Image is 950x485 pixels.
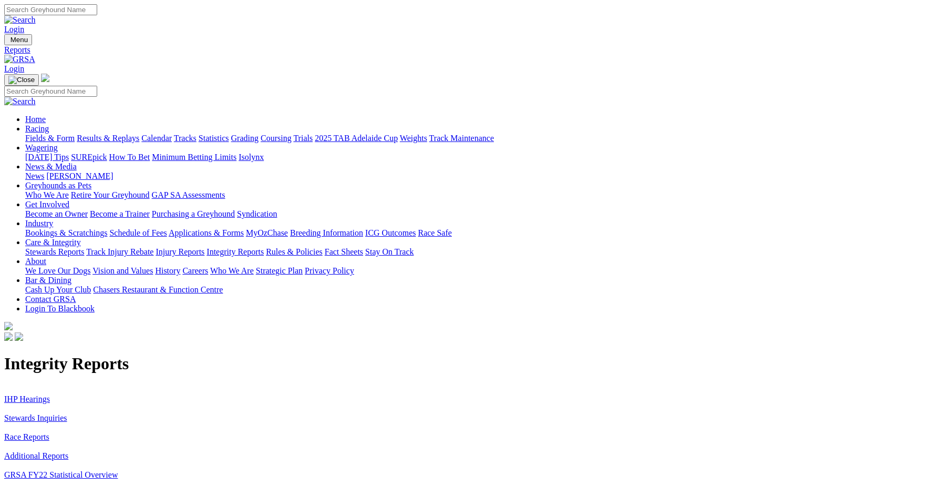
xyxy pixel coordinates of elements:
[290,228,363,237] a: Breeding Information
[152,190,225,199] a: GAP SA Assessments
[90,209,150,218] a: Become a Trainer
[239,153,264,161] a: Isolynx
[400,134,427,143] a: Weights
[77,134,139,143] a: Results & Replays
[4,74,39,86] button: Toggle navigation
[15,332,23,341] img: twitter.svg
[25,171,44,180] a: News
[4,470,118,479] a: GRSA FY22 Statistical Overview
[210,266,254,275] a: Who We Are
[109,228,167,237] a: Schedule of Fees
[429,134,494,143] a: Track Maintenance
[25,209,946,219] div: Get Involved
[305,266,354,275] a: Privacy Policy
[25,247,84,256] a: Stewards Reports
[92,266,153,275] a: Vision and Values
[25,162,77,171] a: News & Media
[206,247,264,256] a: Integrity Reports
[25,276,71,285] a: Bar & Dining
[365,228,416,237] a: ICG Outcomes
[93,285,223,294] a: Chasers Restaurant & Function Centre
[25,153,69,161] a: [DATE] Tips
[25,153,946,162] div: Wagering
[266,247,323,256] a: Rules & Policies
[71,190,150,199] a: Retire Your Greyhound
[25,143,58,152] a: Wagering
[25,257,46,266] a: About
[25,134,75,143] a: Fields & Form
[25,266,90,275] a: We Love Our Dogs
[141,134,172,143] a: Calendar
[156,247,204,256] a: Injury Reports
[25,247,946,257] div: Care & Integrity
[293,134,313,143] a: Trials
[25,134,946,143] div: Racing
[4,97,36,106] img: Search
[418,228,451,237] a: Race Safe
[109,153,150,161] a: How To Bet
[256,266,303,275] a: Strategic Plan
[25,190,946,200] div: Greyhounds as Pets
[152,153,236,161] a: Minimum Betting Limits
[4,432,49,441] a: Race Reports
[4,86,97,97] input: Search
[152,209,235,218] a: Purchasing a Greyhound
[365,247,414,256] a: Stay On Track
[231,134,259,143] a: Grading
[46,171,113,180] a: [PERSON_NAME]
[4,55,35,64] img: GRSA
[25,304,95,313] a: Login To Blackbook
[169,228,244,237] a: Applications & Forms
[4,64,24,73] a: Login
[11,36,28,44] span: Menu
[4,34,32,45] button: Toggle navigation
[4,322,13,330] img: logo-grsa-white.png
[4,413,67,422] a: Stewards Inquiries
[25,266,946,276] div: About
[25,285,946,295] div: Bar & Dining
[25,124,49,133] a: Racing
[4,395,50,403] a: IHP Hearings
[315,134,398,143] a: 2025 TAB Adelaide Cup
[4,4,97,15] input: Search
[8,76,35,84] img: Close
[25,238,81,247] a: Care & Integrity
[4,332,13,341] img: facebook.svg
[25,115,46,124] a: Home
[4,354,946,373] h1: Integrity Reports
[25,200,69,209] a: Get Involved
[71,153,107,161] a: SUREpick
[325,247,363,256] a: Fact Sheets
[25,228,946,238] div: Industry
[25,181,91,190] a: Greyhounds as Pets
[25,171,946,181] div: News & Media
[199,134,229,143] a: Statistics
[25,295,76,304] a: Contact GRSA
[155,266,180,275] a: History
[4,451,68,460] a: Additional Reports
[4,45,946,55] a: Reports
[4,15,36,25] img: Search
[237,209,277,218] a: Syndication
[261,134,292,143] a: Coursing
[246,228,288,237] a: MyOzChase
[41,74,49,82] img: logo-grsa-white.png
[25,285,91,294] a: Cash Up Your Club
[4,25,24,34] a: Login
[182,266,208,275] a: Careers
[86,247,153,256] a: Track Injury Rebate
[25,228,107,237] a: Bookings & Scratchings
[25,190,69,199] a: Who We Are
[174,134,197,143] a: Tracks
[25,209,88,218] a: Become an Owner
[25,219,53,228] a: Industry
